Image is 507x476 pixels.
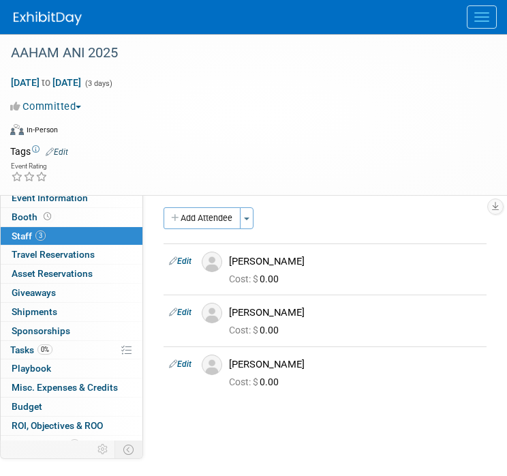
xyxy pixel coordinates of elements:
[1,398,142,416] a: Budget
[229,358,481,371] div: [PERSON_NAME]
[6,41,480,65] div: AAHAM ANI 2025
[169,308,191,317] a: Edit
[1,341,142,359] a: Tasks0%
[202,355,222,375] img: Associate-Profile-5.png
[12,401,42,412] span: Budget
[12,230,46,241] span: Staff
[40,77,52,88] span: to
[1,189,142,207] a: Event Information
[14,12,82,25] img: ExhibitDay
[12,287,56,298] span: Giveaways
[229,376,284,387] span: 0.00
[37,344,52,355] span: 0%
[10,122,480,143] div: Event Format
[1,417,142,435] a: ROI, Objectives & ROO
[1,303,142,321] a: Shipments
[12,325,70,336] span: Sponsorships
[229,273,260,284] span: Cost: $
[12,211,54,222] span: Booth
[229,255,481,268] div: [PERSON_NAME]
[1,246,142,264] a: Travel Reservations
[12,268,93,279] span: Asset Reservations
[1,378,142,397] a: Misc. Expenses & Credits
[26,125,58,135] div: In-Person
[12,382,118,393] span: Misc. Expenses & Credits
[1,322,142,340] a: Sponsorships
[229,306,481,319] div: [PERSON_NAME]
[91,441,115,458] td: Personalize Event Tab Strip
[467,5,497,29] button: Menu
[70,439,80,449] span: 2
[10,76,82,89] span: [DATE] [DATE]
[12,363,51,374] span: Playbook
[12,306,57,317] span: Shipments
[164,207,241,229] button: Add Attendee
[35,230,46,241] span: 3
[229,376,260,387] span: Cost: $
[84,79,112,88] span: (3 days)
[115,441,143,458] td: Toggle Event Tabs
[169,256,191,266] a: Edit
[202,303,222,323] img: Associate-Profile-5.png
[1,227,142,246] a: Staff3
[41,211,54,222] span: Booth not reserved yet
[12,439,80,450] span: Attachments
[12,420,103,431] span: ROI, Objectives & ROO
[11,163,48,170] div: Event Rating
[1,284,142,302] a: Giveaways
[46,147,68,157] a: Edit
[202,252,222,272] img: Associate-Profile-5.png
[1,436,142,454] a: Attachments2
[10,100,87,114] button: Committed
[229,325,284,336] span: 0.00
[169,359,191,369] a: Edit
[1,208,142,226] a: Booth
[229,325,260,336] span: Cost: $
[229,273,284,284] span: 0.00
[10,124,24,135] img: Format-Inperson.png
[10,344,52,355] span: Tasks
[1,265,142,283] a: Asset Reservations
[1,359,142,378] a: Playbook
[12,249,95,260] span: Travel Reservations
[10,145,68,158] td: Tags
[12,192,88,203] span: Event Information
